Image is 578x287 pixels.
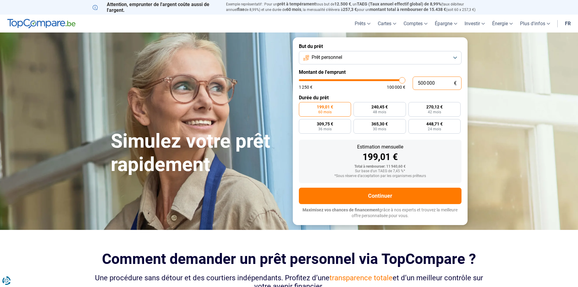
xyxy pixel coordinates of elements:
[93,2,219,13] p: Attention, emprunter de l'argent coûte aussi de l'argent.
[299,51,461,64] button: Prêt personnel
[237,7,245,12] span: fixe
[454,81,457,86] span: €
[111,130,286,176] h1: Simulez votre prêt rapidement
[426,105,443,109] span: 270,12 €
[299,69,461,75] label: Montant de l'emprunt
[428,127,441,131] span: 24 mois
[370,7,446,12] span: montant total à rembourser de 15.438 €
[400,15,431,32] a: Comptes
[461,15,488,32] a: Investir
[303,207,379,212] span: Maximisez vos chances de financement
[561,15,574,32] a: fr
[431,15,461,32] a: Épargne
[318,110,332,114] span: 60 mois
[304,152,457,162] div: 199,01 €
[318,127,332,131] span: 36 mois
[317,105,333,109] span: 199,01 €
[373,127,386,131] span: 30 mois
[226,2,486,12] p: Exemple représentatif : Pour un tous but de , un (taux débiteur annuel de 8,99%) et une durée de ...
[277,2,316,6] span: prêt à tempérament
[304,145,457,149] div: Estimation mensuelle
[93,251,486,267] h2: Comment demander un prêt personnel via TopCompare ?
[7,19,76,29] img: TopCompare
[371,105,388,109] span: 240,45 €
[343,7,357,12] span: 257,3 €
[488,15,516,32] a: Énergie
[299,95,461,101] label: Durée du prêt
[304,165,457,169] div: Total à rembourser: 11 940,60 €
[373,110,386,114] span: 48 mois
[428,110,441,114] span: 42 mois
[371,122,388,126] span: 365,30 €
[387,85,405,89] span: 100 000 €
[351,15,374,32] a: Prêts
[299,85,313,89] span: 1 250 €
[312,54,342,61] span: Prêt personnel
[299,207,461,219] p: grâce à nos experts et trouvez la meilleure offre personnalisée pour vous.
[516,15,554,32] a: Plus d'infos
[426,122,443,126] span: 448,71 €
[330,274,393,282] span: transparence totale
[357,2,441,6] span: TAEG (Taux annuel effectif global) de 8,99%
[317,122,333,126] span: 309,75 €
[304,174,457,178] div: *Sous réserve d'acceptation par les organismes prêteurs
[299,43,461,49] label: But du prêt
[304,169,457,173] div: Sur base d'un TAEG de 7,45 %*
[286,7,301,12] span: 60 mois
[334,2,351,6] span: 12.500 €
[299,188,461,204] button: Continuer
[374,15,400,32] a: Cartes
